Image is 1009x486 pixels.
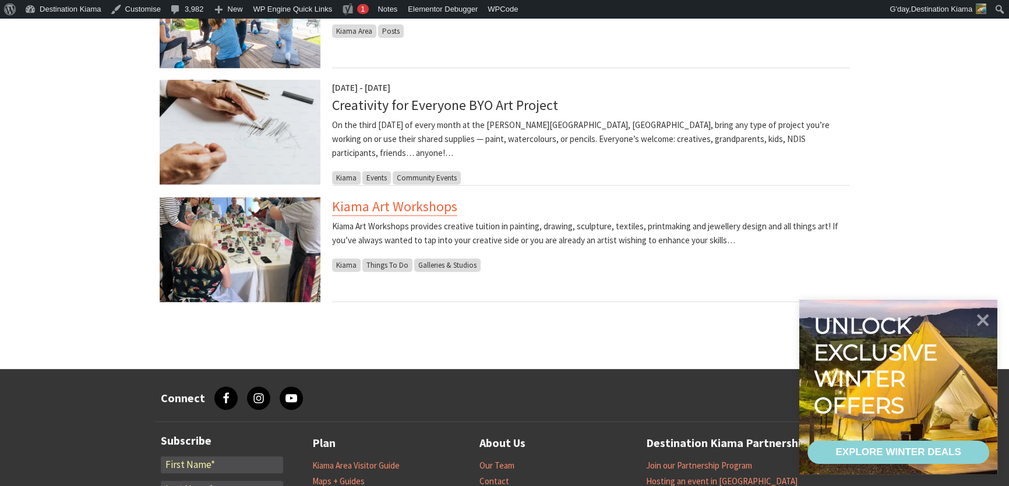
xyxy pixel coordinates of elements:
[312,460,400,471] a: Kiama Area Visitor Guide
[911,5,973,13] span: Destination Kiama
[161,456,283,474] input: First Name*
[332,197,457,216] a: Kiama Art Workshops
[976,3,986,14] img: Untitled-design-1-150x150.jpg
[378,24,404,38] span: Posts
[646,434,807,453] a: Destination Kiama Partnership
[332,118,849,160] p: On the third [DATE] of every month at the [PERSON_NAME][GEOGRAPHIC_DATA], [GEOGRAPHIC_DATA], brin...
[332,219,849,247] p: Kiama Art Workshops provides creative tuition in painting, drawing, sculpture, textiles, printmak...
[646,460,752,471] a: Join our Partnership Program
[361,5,365,13] span: 1
[393,171,461,185] span: Community Events
[312,434,336,453] a: Plan
[814,313,943,418] div: Unlock exclusive winter offers
[160,80,320,185] img: Pencil Drawing
[332,24,376,38] span: Kiama Area
[479,460,514,471] a: Our Team
[161,391,205,405] h3: Connect
[414,258,481,272] span: Galleries & Studios
[332,171,361,185] span: Kiama
[161,434,283,448] h3: Subscribe
[362,171,391,185] span: Events
[479,434,525,453] a: About Us
[332,82,390,93] span: [DATE] - [DATE]
[807,441,989,464] a: EXPLORE WINTER DEALS
[362,258,412,272] span: Things To Do
[332,258,361,272] span: Kiama
[835,441,961,464] div: EXPLORE WINTER DEALS
[332,96,558,114] a: Creativity for Everyone BYO Art Project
